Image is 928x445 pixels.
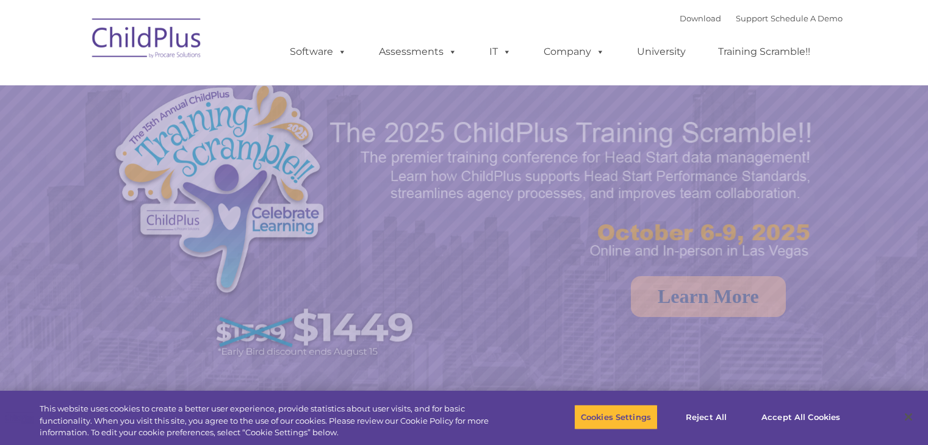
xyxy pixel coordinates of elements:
[680,13,843,23] font: |
[625,40,698,64] a: University
[278,40,359,64] a: Software
[574,404,658,430] button: Cookies Settings
[367,40,469,64] a: Assessments
[895,404,922,430] button: Close
[477,40,523,64] a: IT
[736,13,768,23] a: Support
[40,403,511,439] div: This website uses cookies to create a better user experience, provide statistics about user visit...
[668,404,744,430] button: Reject All
[531,40,617,64] a: Company
[631,276,786,317] a: Learn More
[86,10,208,71] img: ChildPlus by Procare Solutions
[771,13,843,23] a: Schedule A Demo
[755,404,847,430] button: Accept All Cookies
[680,13,721,23] a: Download
[706,40,822,64] a: Training Scramble!!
